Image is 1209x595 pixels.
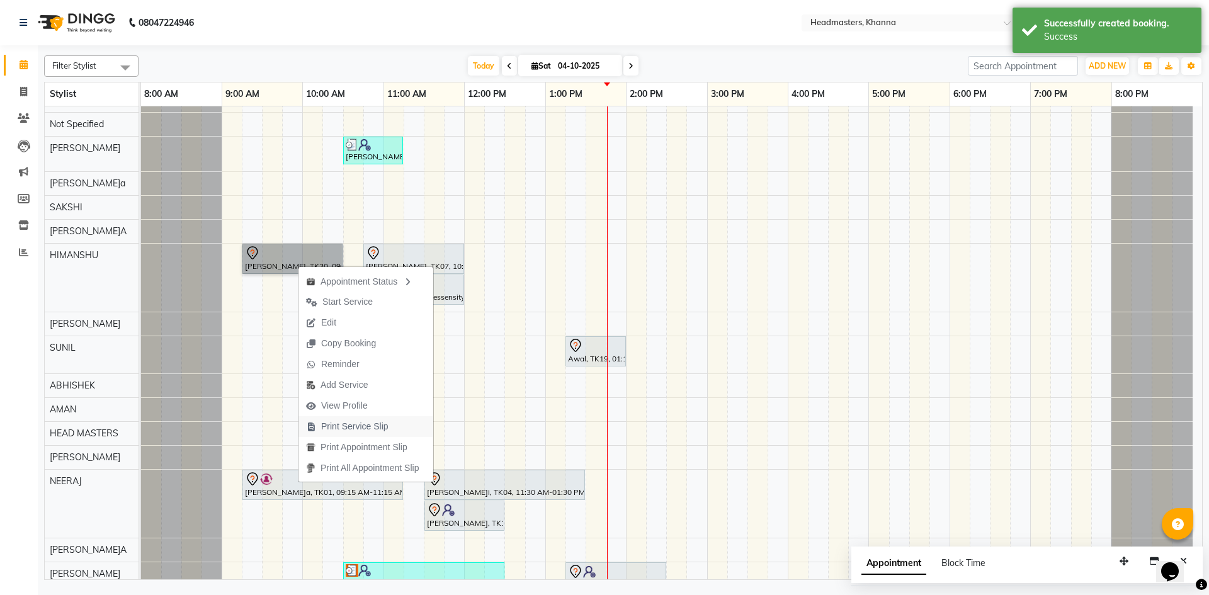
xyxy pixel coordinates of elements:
a: 1:00 PM [546,85,586,103]
input: 2025-10-04 [554,57,617,76]
div: Appointment Status [298,270,433,292]
span: View Profile [321,399,368,412]
a: 3:00 PM [708,85,747,103]
div: [PERSON_NAME], TK06, 10:30 AM-11:15 AM, BD - Blow dry [344,139,402,162]
span: Start Service [322,295,373,309]
a: 5:00 PM [869,85,909,103]
span: Today [468,56,499,76]
div: Successfully created booking. [1044,17,1192,30]
b: 08047224946 [139,5,194,40]
span: Not Specified [50,118,104,130]
img: add-service.png [306,380,315,390]
span: Block Time [941,557,985,569]
span: Add Service [321,378,368,392]
span: Appointment [861,552,926,575]
a: 6:00 PM [950,85,990,103]
a: 9:00 AM [222,85,263,103]
img: logo [32,5,118,40]
a: 7:00 PM [1031,85,1070,103]
img: printapt.png [306,443,315,452]
a: 12:00 PM [465,85,509,103]
a: 10:00 AM [303,85,348,103]
span: NEERAJ [50,475,82,487]
div: [PERSON_NAME], TK10, 11:30 AM-12:30 PM, First Wash [426,502,503,529]
a: 11:00 AM [384,85,429,103]
a: 8:00 PM [1112,85,1152,103]
a: 2:00 PM [627,85,666,103]
span: ADD NEW [1089,61,1126,71]
div: Success [1044,30,1192,43]
span: [PERSON_NAME]A [50,544,127,555]
span: Sat [528,61,554,71]
div: Awal, TK19, 01:15 PM-02:00 PM, PC1 - Pedicures Classic [567,338,625,365]
span: Edit [321,316,336,329]
span: ABHISHEK [50,380,95,391]
span: Copy Booking [321,337,376,350]
span: Print All Appointment Slip [321,462,419,475]
div: [PERSON_NAME]i, TK04, 11:30 AM-01:30 PM, Hlts-L - Highlights [426,472,584,498]
span: Filter Stylist [52,60,96,71]
div: [PERSON_NAME]P, TK05, 10:30 AM-12:30 PM, NanoP -L - Nanoplastia [344,564,503,588]
span: AMAN [50,404,76,415]
input: Search Appointment [968,56,1078,76]
span: HEAD MASTERS [50,428,118,439]
span: [PERSON_NAME] [50,451,120,463]
span: Print Appointment Slip [321,441,407,454]
iframe: chat widget [1156,545,1196,582]
div: [PERSON_NAME]a, TK01, 09:15 AM-11:15 AM, HR-BTX -L - Hair [MEDICAL_DATA] [244,472,402,498]
span: Stylist [50,88,76,99]
span: [PERSON_NAME] [50,318,120,329]
div: [PERSON_NAME], TK07, 10:45 AM-12:00 PM, RT-ES - Essensity Root Touchup(one inch only) [365,246,463,272]
span: [PERSON_NAME] [50,142,120,154]
span: [PERSON_NAME]A [50,225,127,237]
span: SUNIL [50,342,76,353]
button: ADD NEW [1086,57,1129,75]
a: 8:00 AM [141,85,181,103]
a: 4:00 PM [788,85,828,103]
span: [PERSON_NAME]a [50,178,125,189]
img: apt_status.png [306,277,315,286]
span: [PERSON_NAME] [50,568,120,579]
span: HIMANSHU [50,249,98,261]
img: printall.png [306,463,315,473]
span: Print Service Slip [321,420,389,433]
span: SAKSHI [50,201,82,213]
span: Reminder [321,358,360,371]
div: DR[PERSON_NAME], TK18, 01:15 PM-02:30 PM, RT-ES - Essensity Root Touchup(one inch only) [567,564,665,591]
